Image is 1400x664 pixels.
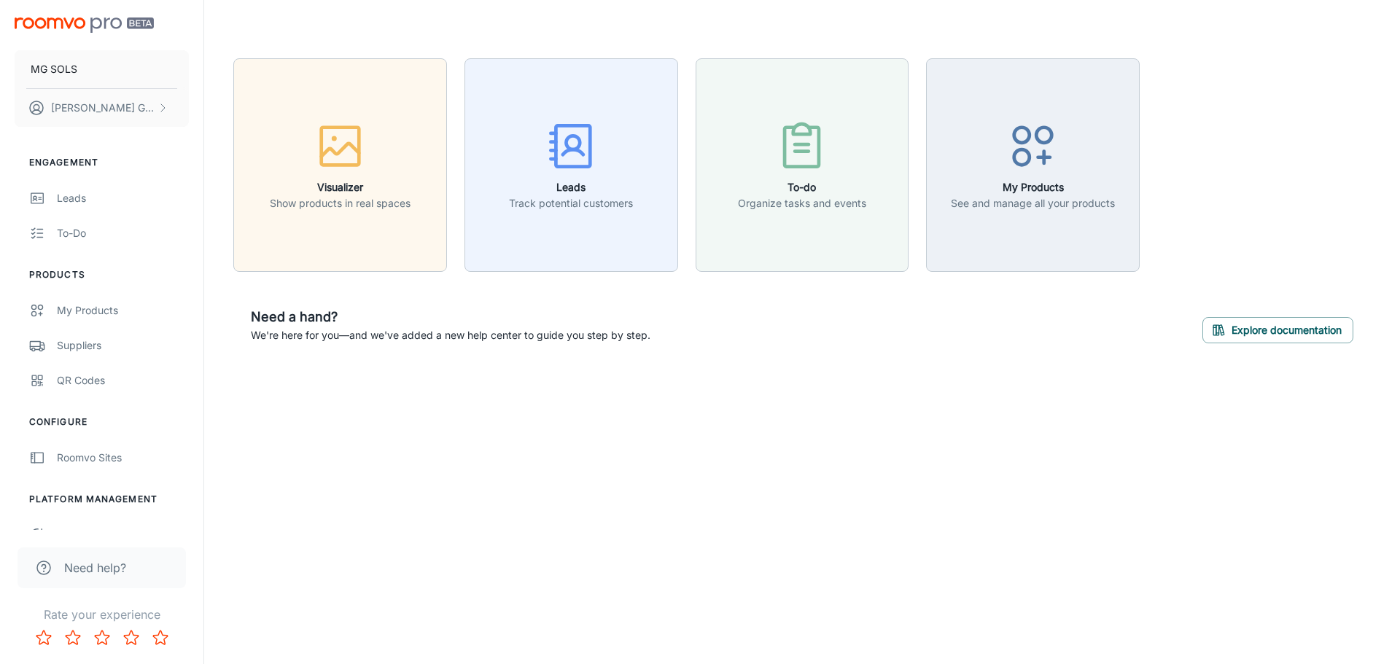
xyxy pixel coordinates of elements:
[270,195,411,211] p: Show products in real spaces
[57,190,189,206] div: Leads
[233,58,447,272] button: VisualizerShow products in real spaces
[31,61,77,77] p: MG SOLS
[51,100,154,116] p: [PERSON_NAME] Gensbittel
[15,89,189,127] button: [PERSON_NAME] Gensbittel
[57,337,189,354] div: Suppliers
[509,179,633,195] h6: Leads
[696,58,909,272] button: To-doOrganize tasks and events
[951,195,1115,211] p: See and manage all your products
[464,58,678,272] button: LeadsTrack potential customers
[738,195,866,211] p: Organize tasks and events
[696,157,909,171] a: To-doOrganize tasks and events
[251,307,650,327] h6: Need a hand?
[951,179,1115,195] h6: My Products
[57,372,189,388] div: QR Codes
[509,195,633,211] p: Track potential customers
[270,179,411,195] h6: Visualizer
[15,17,154,33] img: Roomvo PRO Beta
[926,157,1140,171] a: My ProductsSee and manage all your products
[251,327,650,343] p: We're here for you—and we've added a new help center to guide you step by step.
[57,302,189,319] div: My Products
[57,225,189,241] div: To-do
[1202,317,1353,343] button: Explore documentation
[738,179,866,195] h6: To-do
[464,157,678,171] a: LeadsTrack potential customers
[1202,321,1353,336] a: Explore documentation
[926,58,1140,272] button: My ProductsSee and manage all your products
[15,50,189,88] button: MG SOLS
